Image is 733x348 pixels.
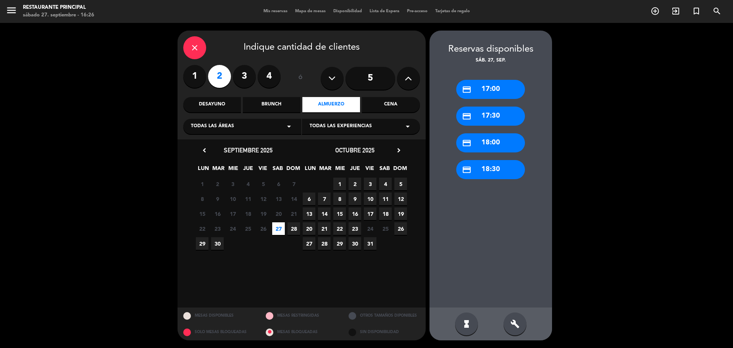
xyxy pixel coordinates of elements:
[226,178,239,190] span: 3
[288,65,313,92] div: ó
[431,9,474,13] span: Tarjetas de regalo
[462,319,471,329] i: hourglass_full
[343,308,426,324] div: OTROS TAMAÑOS DIPONIBLES
[651,6,660,16] i: add_circle_outline
[462,112,471,121] i: credit_card
[287,178,300,190] span: 7
[242,193,254,205] span: 11
[226,207,239,220] span: 17
[333,178,346,190] span: 1
[227,164,239,176] span: MIE
[287,207,300,220] span: 21
[364,237,376,250] span: 31
[364,222,376,235] span: 24
[287,222,300,235] span: 28
[318,222,331,235] span: 21
[329,9,366,13] span: Disponibilidad
[456,160,525,179] div: 18:30
[318,207,331,220] span: 14
[200,146,208,154] i: chevron_left
[23,11,94,19] div: sábado 27. septiembre - 16:26
[286,164,299,176] span: DOM
[211,193,224,205] span: 9
[364,193,376,205] span: 10
[196,222,208,235] span: 22
[303,207,315,220] span: 13
[211,237,224,250] span: 30
[284,122,294,131] i: arrow_drop_down
[197,164,210,176] span: LUN
[183,97,241,112] div: Desayuno
[349,178,361,190] span: 2
[671,6,680,16] i: exit_to_app
[333,207,346,220] span: 15
[456,80,525,99] div: 17:00
[366,9,403,13] span: Lista de Espera
[349,164,361,176] span: JUE
[712,6,722,16] i: search
[260,324,343,340] div: MESAS BLOQUEADAS
[211,178,224,190] span: 2
[257,193,270,205] span: 12
[196,207,208,220] span: 15
[260,9,291,13] span: Mis reservas
[333,222,346,235] span: 22
[242,178,254,190] span: 4
[334,164,346,176] span: MIE
[393,164,406,176] span: DOM
[429,57,552,65] div: sáb. 27, sep.
[429,42,552,57] div: Reservas disponibles
[310,123,372,130] span: Todas las experiencias
[212,164,224,176] span: MAR
[394,193,407,205] span: 12
[242,222,254,235] span: 25
[394,207,407,220] span: 19
[224,146,273,154] span: septiembre 2025
[258,65,281,88] label: 4
[233,65,256,88] label: 3
[364,178,376,190] span: 3
[319,164,331,176] span: MAR
[287,193,300,205] span: 14
[304,164,316,176] span: LUN
[303,222,315,235] span: 20
[243,97,300,112] div: Brunch
[190,43,199,52] i: close
[303,193,315,205] span: 6
[257,164,269,176] span: VIE
[303,237,315,250] span: 27
[196,193,208,205] span: 8
[510,319,520,329] i: build
[242,207,254,220] span: 18
[242,164,254,176] span: JUE
[6,5,17,16] i: menu
[257,207,270,220] span: 19
[226,222,239,235] span: 24
[257,178,270,190] span: 5
[394,222,407,235] span: 26
[335,146,375,154] span: octubre 2025
[379,207,392,220] span: 18
[226,193,239,205] span: 10
[178,324,260,340] div: SOLO MESAS BLOQUEADAS
[403,122,412,131] i: arrow_drop_down
[23,4,94,11] div: Restaurante Principal
[178,308,260,324] div: MESAS DISPONIBLES
[379,178,392,190] span: 4
[318,193,331,205] span: 7
[363,164,376,176] span: VIE
[343,324,426,340] div: SIN DISPONIBILIDAD
[6,5,17,19] button: menu
[208,65,231,88] label: 2
[272,207,285,220] span: 20
[349,222,361,235] span: 23
[349,193,361,205] span: 9
[403,9,431,13] span: Pre-acceso
[333,193,346,205] span: 8
[196,178,208,190] span: 1
[291,9,329,13] span: Mapa de mesas
[362,97,420,112] div: Cena
[196,237,208,250] span: 29
[211,222,224,235] span: 23
[349,237,361,250] span: 30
